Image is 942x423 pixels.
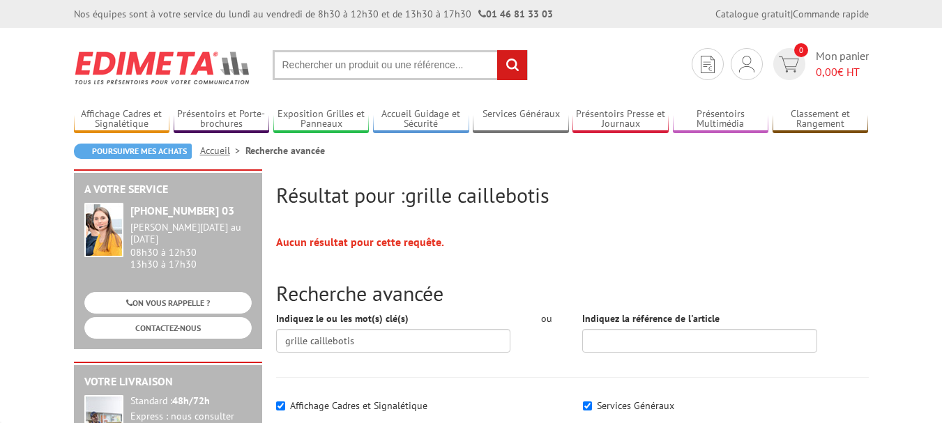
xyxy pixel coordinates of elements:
[373,108,469,131] a: Accueil Guidage et Sécurité
[74,42,252,93] img: Edimeta
[715,7,869,21] div: |
[245,144,325,157] li: Recherche avancée
[739,56,754,72] img: devis rapide
[276,282,869,305] h2: Recherche avancée
[74,108,170,131] a: Affichage Cadres et Signalétique
[174,108,270,131] a: Présentoirs et Porte-brochures
[794,43,808,57] span: 0
[276,401,285,410] input: Affichage Cadres et Signalétique
[84,183,252,196] h2: A votre service
[84,203,123,257] img: widget-service.jpg
[276,183,869,206] h2: Résultat pour :
[130,410,252,423] div: Express : nous consulter
[84,317,252,339] a: CONTACTEZ-NOUS
[172,394,210,407] strong: 48h/72h
[715,8,791,20] a: Catalogue gratuit
[478,8,553,20] strong: 01 46 81 33 03
[770,48,869,80] a: devis rapide 0 Mon panier 0,00€ HT
[816,65,837,79] span: 0,00
[74,144,192,159] a: Poursuivre mes achats
[273,108,370,131] a: Exposition Grilles et Panneaux
[273,50,528,80] input: Rechercher un produit ou une référence...
[779,56,799,72] img: devis rapide
[473,108,569,131] a: Services Généraux
[597,399,674,412] label: Services Généraux
[497,50,527,80] input: rechercher
[816,48,869,80] span: Mon panier
[583,401,592,410] input: Services Généraux
[130,395,252,408] div: Standard :
[84,292,252,314] a: ON VOUS RAPPELLE ?
[74,7,553,21] div: Nos équipes sont à votre service du lundi au vendredi de 8h30 à 12h30 et de 13h30 à 17h30
[200,144,245,157] a: Accueil
[84,376,252,388] h2: Votre livraison
[276,312,409,325] label: Indiquez le ou les mot(s) clé(s)
[673,108,769,131] a: Présentoirs Multimédia
[582,312,720,325] label: Indiquez la référence de l'article
[130,222,252,270] div: 08h30 à 12h30 13h30 à 17h30
[276,235,444,249] strong: Aucun résultat pour cette requête.
[773,108,869,131] a: Classement et Rangement
[816,64,869,80] span: € HT
[701,56,715,73] img: devis rapide
[405,181,549,208] span: grille caillebotis
[290,399,427,412] label: Affichage Cadres et Signalétique
[130,203,234,217] strong: [PHONE_NUMBER] 03
[793,8,869,20] a: Commande rapide
[130,222,252,245] div: [PERSON_NAME][DATE] au [DATE]
[531,312,561,325] div: ou
[572,108,669,131] a: Présentoirs Presse et Journaux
